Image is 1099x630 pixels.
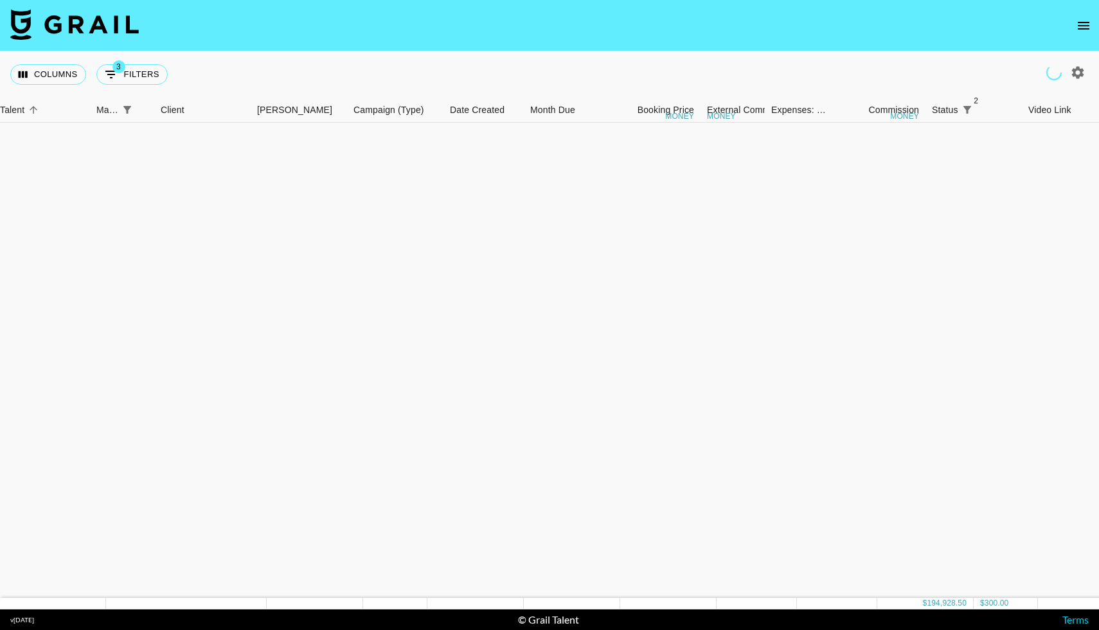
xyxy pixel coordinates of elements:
[10,9,139,40] img: Grail Talent
[518,613,579,626] div: © Grail Talent
[450,98,505,123] div: Date Created
[90,98,154,123] div: Manager
[347,98,443,123] div: Campaign (Type)
[118,101,136,119] button: Show filters
[958,101,976,119] div: 2 active filters
[985,598,1009,609] div: 300.00
[161,98,184,123] div: Client
[923,598,927,609] div: $
[257,98,332,123] div: [PERSON_NAME]
[958,101,976,119] button: Show filters
[1046,65,1062,80] span: Refreshing users, clients, campaigns...
[530,98,575,123] div: Month Due
[118,101,136,119] div: 1 active filter
[707,112,736,120] div: money
[970,94,983,107] span: 2
[251,98,347,123] div: Booker
[10,64,86,85] button: Select columns
[638,98,694,123] div: Booking Price
[1071,13,1096,39] button: open drawer
[890,112,919,120] div: money
[96,64,168,85] button: Show filters
[443,98,524,123] div: Date Created
[96,98,118,123] div: Manager
[1028,98,1071,123] div: Video Link
[136,101,154,119] button: Sort
[771,98,826,123] div: Expenses: Remove Commission?
[154,98,251,123] div: Client
[10,616,34,624] div: v [DATE]
[24,101,42,119] button: Sort
[1062,613,1089,626] a: Terms
[932,98,958,123] div: Status
[868,98,919,123] div: Commission
[980,598,985,609] div: $
[925,98,1022,123] div: Status
[927,598,967,609] div: 194,928.50
[976,101,994,119] button: Sort
[765,98,829,123] div: Expenses: Remove Commission?
[353,98,424,123] div: Campaign (Type)
[707,98,794,123] div: External Commission
[524,98,604,123] div: Month Due
[112,60,125,73] span: 3
[665,112,694,120] div: money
